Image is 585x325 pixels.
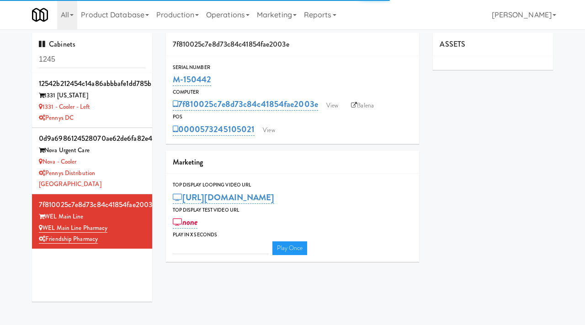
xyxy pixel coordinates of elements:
[173,216,198,229] a: none
[272,241,308,255] a: Play Once
[32,194,152,249] li: 7f810025c7e8d73c84c41854fae2003eWEL Main Line WEL Main Line PharmacyFriendship Pharmacy
[39,113,74,122] a: Pennys DC
[32,73,152,128] li: 12542b212454c14a86abbbafe1dd785b1331 [US_STATE] 1331 - Cooler - LeftPennys DC
[440,39,465,49] span: ASSETS
[39,234,98,244] a: Friendship Pharmacy
[173,63,413,72] div: Serial Number
[173,206,413,215] div: Top Display Test Video Url
[322,99,343,112] a: View
[39,102,90,111] a: 1331 - Cooler - Left
[173,123,255,136] a: 0000573245105021
[173,230,413,240] div: Play in X seconds
[173,191,275,204] a: [URL][DOMAIN_NAME]
[39,169,101,189] a: Pennys Distribution [GEOGRAPHIC_DATA]
[39,51,145,68] input: Search cabinets
[39,198,145,212] div: 7f810025c7e8d73c84c41854fae2003e
[39,157,76,166] a: Nova - Cooler
[32,128,152,194] li: 0d9a6986124528070ae62de6fa82e49cNova Urgent Care Nova - CoolerPennys Distribution [GEOGRAPHIC_DATA]
[166,33,420,56] div: 7f810025c7e8d73c84c41854fae2003e
[346,99,378,112] a: Balena
[173,98,318,111] a: 7f810025c7e8d73c84c41854fae2003e
[173,73,212,86] a: M-150442
[39,39,75,49] span: Cabinets
[173,181,413,190] div: Top Display Looping Video Url
[258,123,279,137] a: View
[32,7,48,23] img: Micromart
[173,157,203,167] span: Marketing
[39,145,145,156] div: Nova Urgent Care
[173,88,413,97] div: Computer
[39,132,145,145] div: 0d9a6986124528070ae62de6fa82e49c
[39,90,145,101] div: 1331 [US_STATE]
[39,224,107,233] a: WEL Main Line Pharmacy
[173,112,413,122] div: POS
[39,211,145,223] div: WEL Main Line
[39,77,145,91] div: 12542b212454c14a86abbbafe1dd785b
